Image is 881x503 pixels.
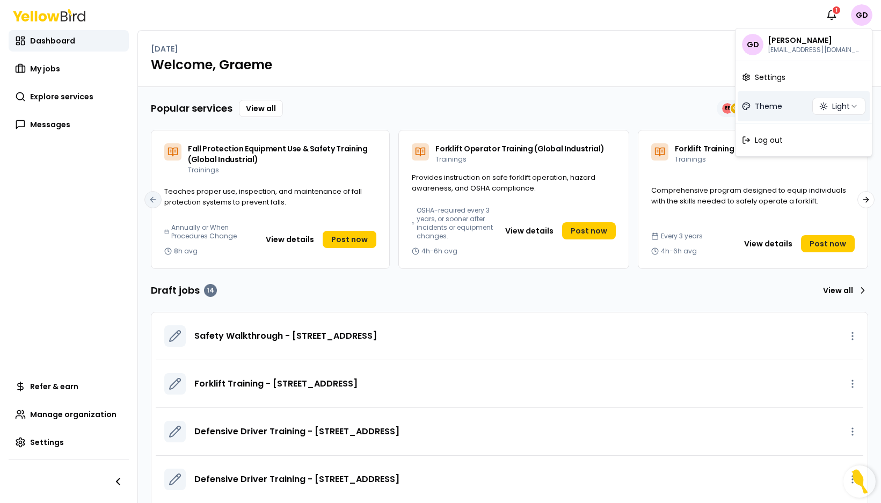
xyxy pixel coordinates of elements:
[755,101,782,112] span: Theme
[768,35,862,46] p: Graeme Doyle
[755,135,783,145] span: Log out
[768,46,862,54] p: gramin11@yahoo.com
[755,72,785,83] span: Settings
[742,34,763,55] span: GD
